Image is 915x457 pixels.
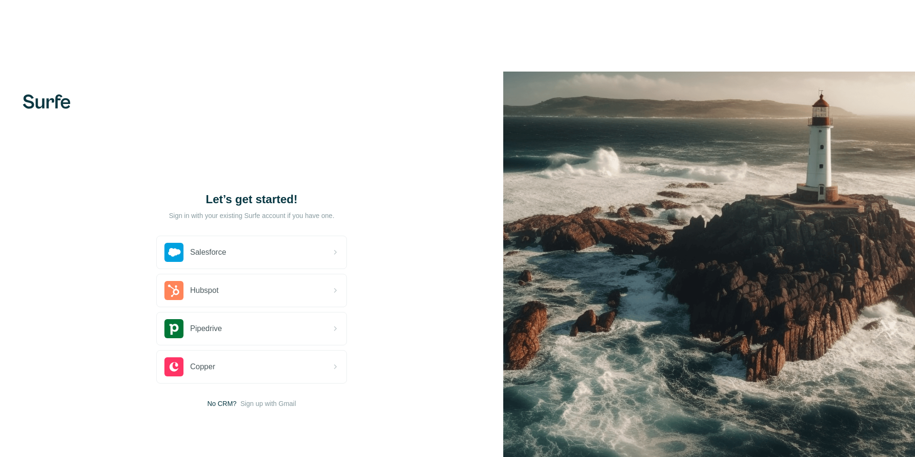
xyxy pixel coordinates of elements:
[190,285,219,296] span: Hubspot
[190,323,222,334] span: Pipedrive
[190,247,226,258] span: Salesforce
[164,281,183,300] img: hubspot's logo
[164,357,183,376] img: copper's logo
[164,319,183,338] img: pipedrive's logo
[23,94,71,109] img: Surfe's logo
[156,192,347,207] h1: Let’s get started!
[207,399,236,408] span: No CRM?
[190,361,215,373] span: Copper
[240,399,296,408] button: Sign up with Gmail
[164,243,183,262] img: salesforce's logo
[169,211,334,220] p: Sign in with your existing Surfe account if you have one.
